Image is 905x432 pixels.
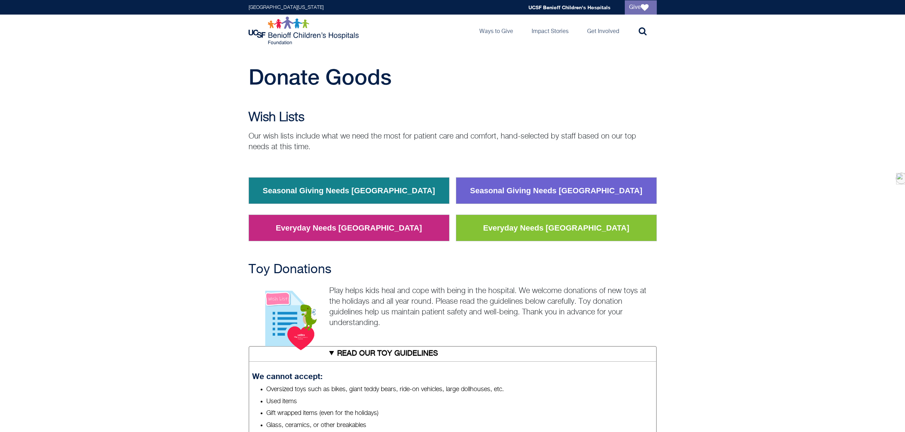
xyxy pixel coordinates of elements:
a: Give [625,0,657,15]
a: Get Involved [581,15,625,47]
li: Glass, ceramics, or other breakables [266,421,653,430]
summary: READ OUR TOY GUIDELINES [249,346,657,362]
li: Oversized toys such as bikes, giant teddy bears, ride-on vehicles, large dollhouses, etc. [266,385,653,394]
span: Donate Goods [249,64,392,89]
a: Impact Stories [526,15,574,47]
li: Used items [266,397,653,406]
img: View our wish lists [249,283,326,351]
a: Everyday Needs [GEOGRAPHIC_DATA] [270,219,427,237]
a: Seasonal Giving Needs [GEOGRAPHIC_DATA] [257,182,441,200]
p: Play helps kids heal and cope with being in the hospital. We welcome donations of new toys at the... [249,286,657,328]
h2: Wish Lists [249,110,657,125]
strong: We cannot accept: [252,372,323,381]
a: [GEOGRAPHIC_DATA][US_STATE] [249,5,324,10]
a: Everyday Needs [GEOGRAPHIC_DATA] [478,219,634,237]
li: Gift wrapped items (even for the holidays) [266,409,653,418]
a: Ways to Give [474,15,519,47]
a: Seasonal Giving Needs [GEOGRAPHIC_DATA] [465,182,648,200]
a: UCSF Benioff Children's Hospitals [528,4,611,10]
img: Logo for UCSF Benioff Children's Hospitals Foundation [249,16,361,45]
h2: Toy Donations [249,263,657,277]
p: Our wish lists include what we need the most for patient care and comfort, hand-selected by staff... [249,131,657,152]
